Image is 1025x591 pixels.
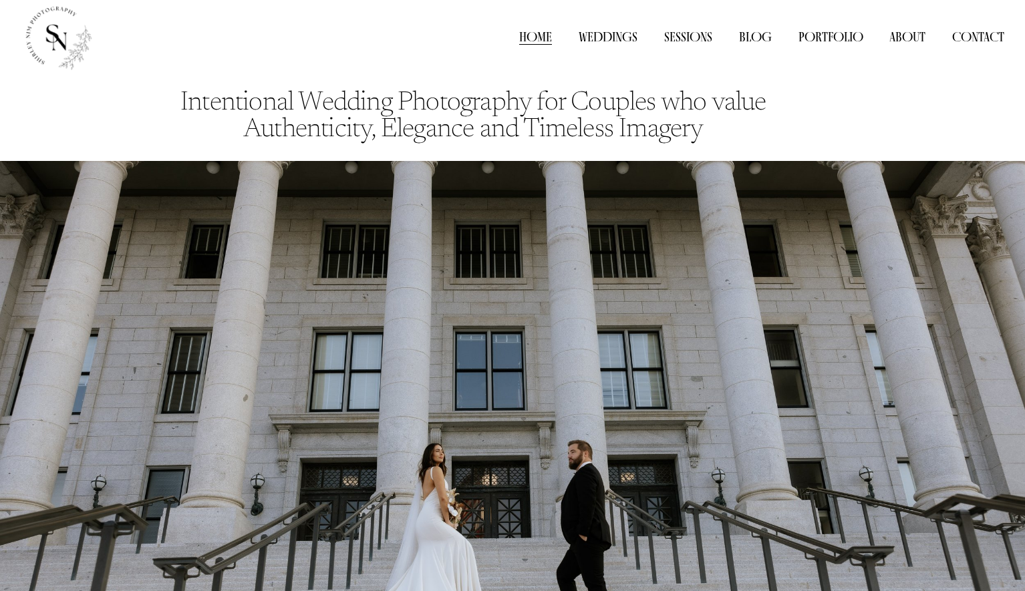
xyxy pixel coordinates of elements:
[798,27,863,46] a: folder dropdown
[952,27,1004,46] a: Contact
[739,27,772,46] a: Blog
[664,27,712,46] a: Sessions
[519,27,552,46] a: Home
[21,1,92,73] img: Shirley Nim Photography
[180,90,771,144] code: Intentional Wedding Photography for Couples who value Authenticity, Elegance and Timeless Imagery
[798,29,863,45] span: Portfolio
[889,27,925,46] a: About
[579,27,637,46] a: Weddings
